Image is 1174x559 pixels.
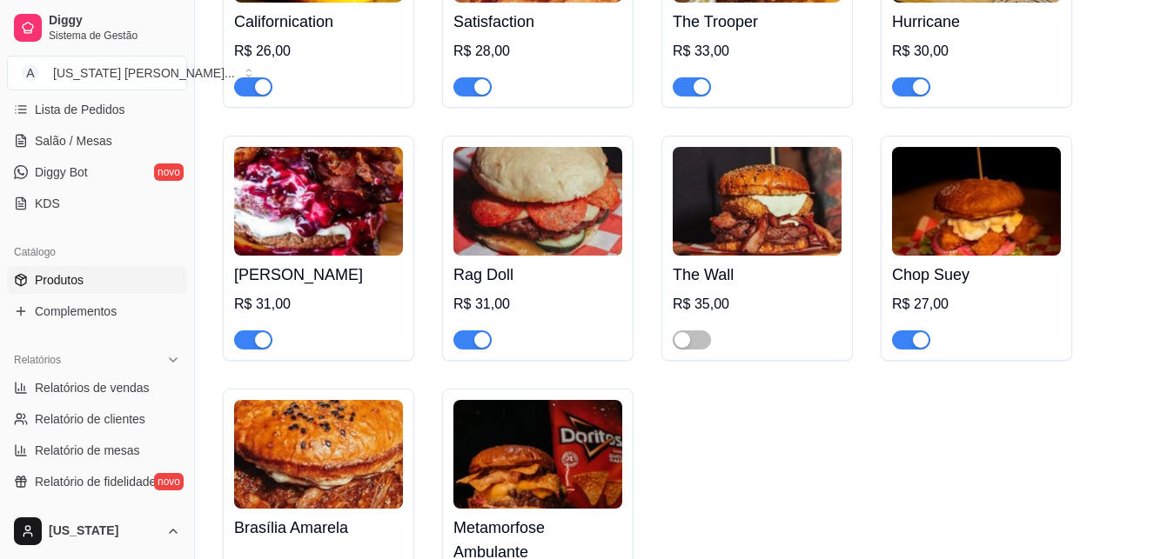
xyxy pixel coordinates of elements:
[7,405,187,433] a: Relatório de clientes
[673,41,842,62] div: R$ 33,00
[892,41,1061,62] div: R$ 30,00
[35,379,150,396] span: Relatórios de vendas
[14,353,61,367] span: Relatórios
[35,195,60,212] span: KDS
[53,64,235,82] div: [US_STATE] [PERSON_NAME] ...
[7,436,187,464] a: Relatório de mesas
[7,266,187,294] a: Produtos
[673,10,842,34] h4: The Trooper
[234,400,403,509] img: product-image
[234,10,403,34] h4: Californication
[453,147,622,256] img: product-image
[453,41,622,62] div: R$ 28,00
[7,7,187,49] a: DiggySistema de Gestão
[35,442,140,459] span: Relatório de mesas
[673,263,842,287] h4: The Wall
[35,163,88,181] span: Diggy Bot
[234,516,403,540] h4: Brasília Amarela
[234,41,403,62] div: R$ 26,00
[892,10,1061,34] h4: Hurricane
[7,96,187,123] a: Lista de Pedidos
[49,29,180,43] span: Sistema de Gestão
[673,147,842,256] img: product-image
[35,303,117,320] span: Complementos
[892,147,1061,256] img: product-image
[673,294,842,315] div: R$ 35,00
[234,263,403,287] h4: [PERSON_NAME]
[7,510,187,552] button: [US_STATE]
[7,238,187,266] div: Catálogo
[7,190,187,217] a: KDS
[7,374,187,402] a: Relatórios de vendas
[7,297,187,325] a: Complementos
[453,400,622,509] img: product-image
[7,127,187,155] a: Salão / Mesas
[22,64,39,82] span: A
[234,294,403,315] div: R$ 31,00
[7,468,187,496] a: Relatório de fidelidadenovo
[892,263,1061,287] h4: Chop Suey
[892,294,1061,315] div: R$ 27,00
[35,271,84,289] span: Produtos
[35,132,112,150] span: Salão / Mesas
[35,101,125,118] span: Lista de Pedidos
[7,158,187,186] a: Diggy Botnovo
[234,147,403,256] img: product-image
[7,56,187,90] button: Select a team
[453,294,622,315] div: R$ 31,00
[35,410,145,428] span: Relatório de clientes
[35,473,156,490] span: Relatório de fidelidade
[49,13,180,29] span: Diggy
[453,10,622,34] h4: Satisfaction
[49,523,159,539] span: [US_STATE]
[453,263,622,287] h4: Rag Doll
